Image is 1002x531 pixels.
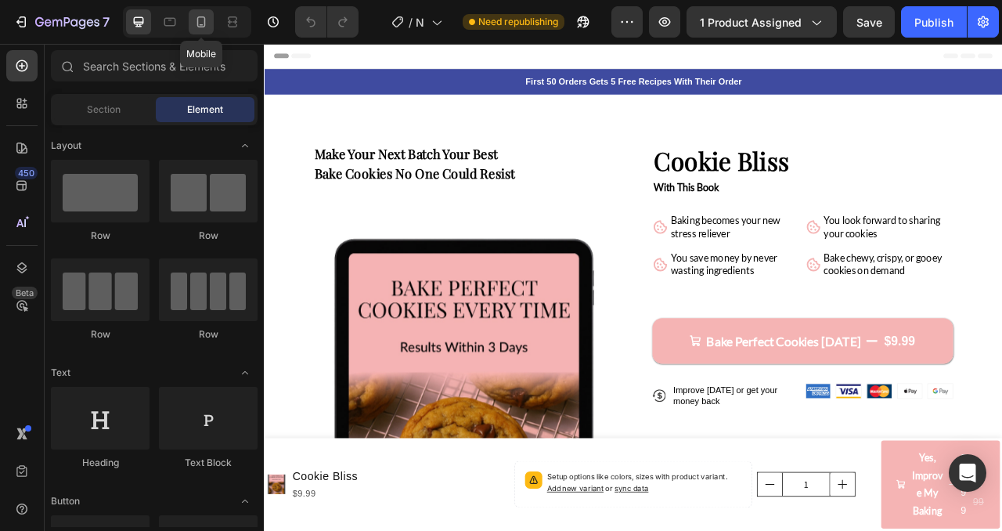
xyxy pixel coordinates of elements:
[521,434,681,462] p: Improve [DATE] or get your money back
[494,349,877,407] button: Bake Perfect Cookies Today
[87,103,121,117] span: Section
[51,229,150,243] div: Row
[712,265,876,298] p: Bake chewy, crispy, or gooey cookies on demand
[767,433,798,451] img: gempages_581998527157109400-191cbd31-1de3-4c97-bb78-5f07bd473ec5.png
[159,456,258,470] div: Text Block
[187,103,223,117] span: Element
[517,265,681,298] p: You save money by never wasting ingredients
[103,13,110,31] p: 7
[788,367,830,390] div: $9.99
[295,6,359,38] div: Undo/Redo
[64,128,297,150] strong: Make Your Next Batch Your Best
[494,127,877,171] h1: Cookie Bliss
[159,327,258,341] div: Row
[843,6,895,38] button: Save
[409,14,413,31] span: /
[687,6,837,38] button: 1 product assigned
[159,229,258,243] div: Row
[51,139,81,153] span: Layout
[264,44,1002,531] iframe: Design area
[806,433,838,451] img: gempages_581998527157109400-495707a4-4ba6-4f55-ae28-c9ee4f92e3ee.png
[416,14,425,31] span: New headline V3
[51,327,150,341] div: Row
[517,217,681,250] p: Baking becomes your new stress reliever
[901,6,967,38] button: Publish
[51,366,70,380] span: Text
[232,489,258,514] span: Toggle open
[949,454,986,492] div: Open Intercom Messenger
[728,433,759,451] img: gempages_581998527157109400-381b0f76-ee04-445d-93a7-0763f4358aba.png
[478,15,558,29] span: Need republishing
[914,14,953,31] div: Publish
[856,16,882,29] span: Save
[232,360,258,385] span: Toggle open
[232,133,258,158] span: Toggle open
[845,433,876,451] img: gempages_581998527157109400-eba3a861-3774-46bb-b478-70aa73e0a7d3.png
[563,368,759,388] div: Bake Perfect Cookies [DATE]
[712,217,876,250] p: You look forward to sharing your cookies
[690,433,721,451] img: gempages_581998527157109400-d1c516b6-64d7-44c2-80be-bbfb8974fe66.png
[51,50,258,81] input: Search Sections & Elements
[64,154,319,175] strong: Bake Cookies No One Could Resist
[6,6,117,38] button: 7
[2,40,938,56] p: First 50 Orders Gets 5 Free Recipes With Their Order
[15,167,38,179] div: 450
[51,494,80,508] span: Button
[12,287,38,299] div: Beta
[496,172,875,195] p: With This Book
[700,14,802,31] span: 1 product assigned
[51,456,150,470] div: Heading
